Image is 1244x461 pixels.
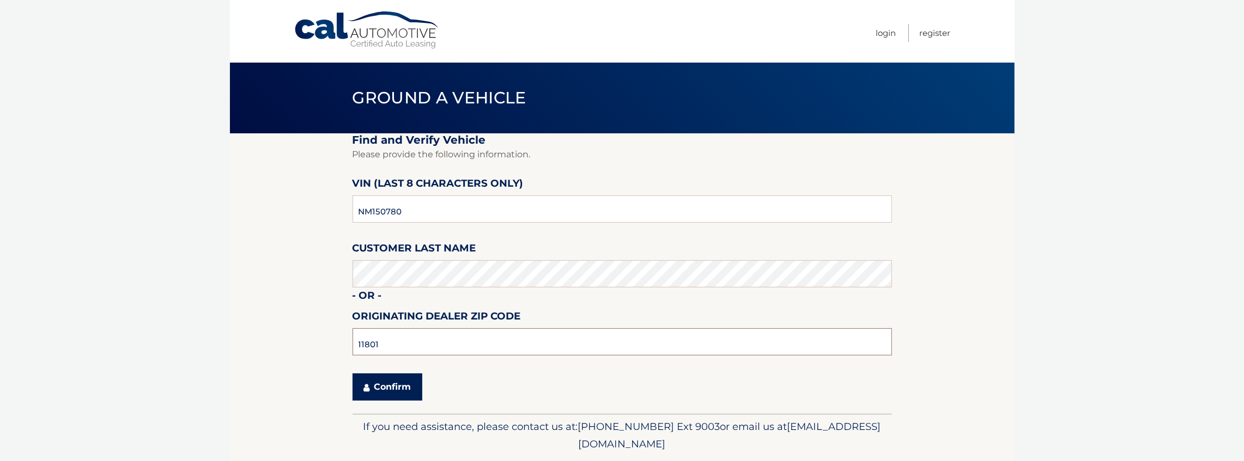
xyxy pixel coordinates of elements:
[353,373,422,401] button: Confirm
[353,308,521,328] label: Originating Dealer Zip Code
[578,420,720,433] span: [PHONE_NUMBER] Ext 9003
[876,24,896,42] a: Login
[353,133,892,147] h2: Find and Verify Vehicle
[360,418,885,453] p: If you need assistance, please contact us at: or email us at
[353,175,524,195] label: VIN (last 8 characters only)
[353,147,892,162] p: Please provide the following information.
[353,287,382,308] label: - or -
[294,11,441,50] a: Cal Automotive
[353,88,526,108] span: Ground a Vehicle
[920,24,951,42] a: Register
[353,240,476,260] label: Customer Last Name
